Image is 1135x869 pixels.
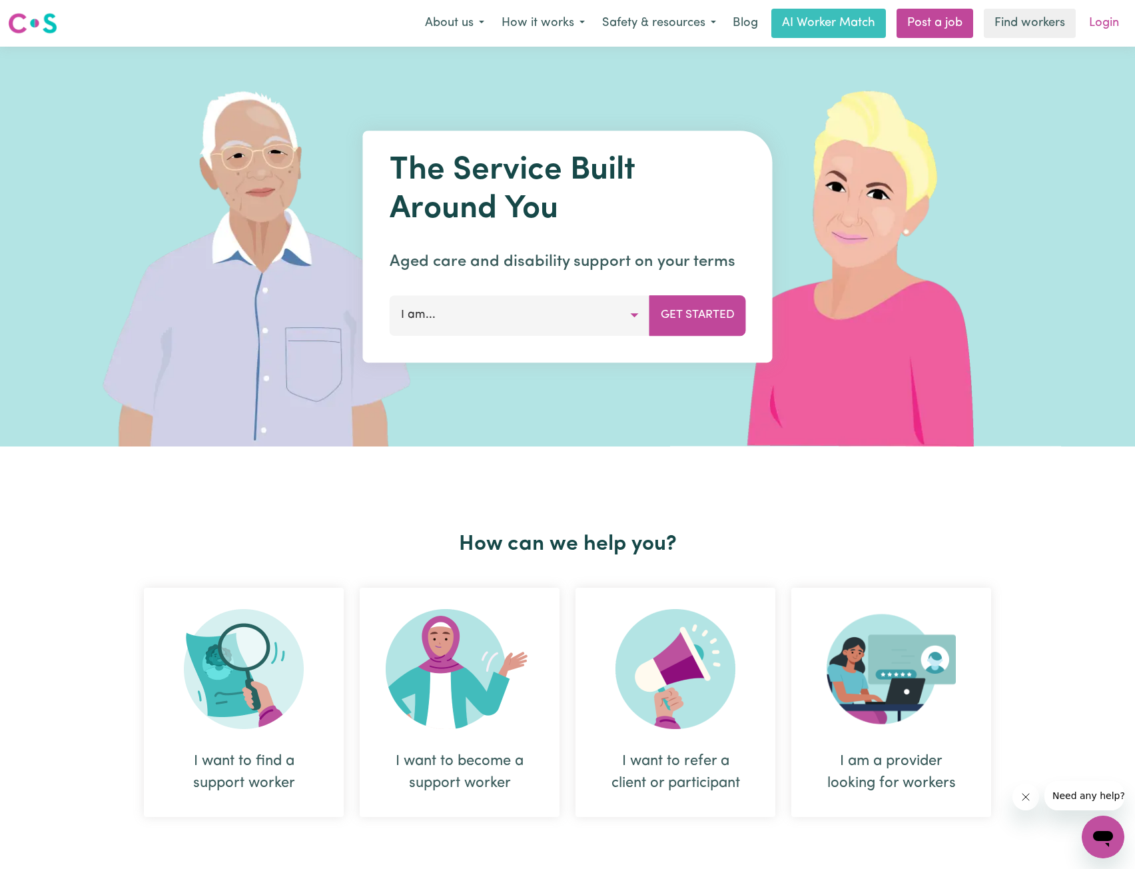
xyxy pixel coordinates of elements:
button: Get Started [649,295,746,335]
a: Login [1081,9,1127,38]
div: I am a provider looking for workers [791,588,991,817]
iframe: Close message [1012,784,1039,810]
div: I am a provider looking for workers [823,750,959,794]
a: AI Worker Match [771,9,886,38]
button: I am... [390,295,650,335]
img: Search [184,609,304,729]
div: I want to become a support worker [360,588,560,817]
img: Become Worker [386,609,534,729]
img: Careseekers logo [8,11,57,35]
h2: How can we help you? [136,532,999,557]
p: Aged care and disability support on your terms [390,250,746,274]
img: Refer [615,609,735,729]
div: I want to find a support worker [176,750,312,794]
button: About us [416,9,493,37]
div: I want to refer a client or participant [575,588,775,817]
span: Need any help? [8,9,81,20]
button: Safety & resources [593,9,725,37]
iframe: Message from company [1044,781,1124,810]
iframe: Button to launch messaging window [1082,816,1124,858]
a: Post a job [897,9,973,38]
img: Provider [827,609,956,729]
a: Careseekers logo [8,8,57,39]
a: Find workers [984,9,1076,38]
div: I want to become a support worker [392,750,528,794]
button: How it works [493,9,593,37]
div: I want to find a support worker [144,588,344,817]
h1: The Service Built Around You [390,152,746,229]
div: I want to refer a client or participant [607,750,743,794]
a: Blog [725,9,766,38]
